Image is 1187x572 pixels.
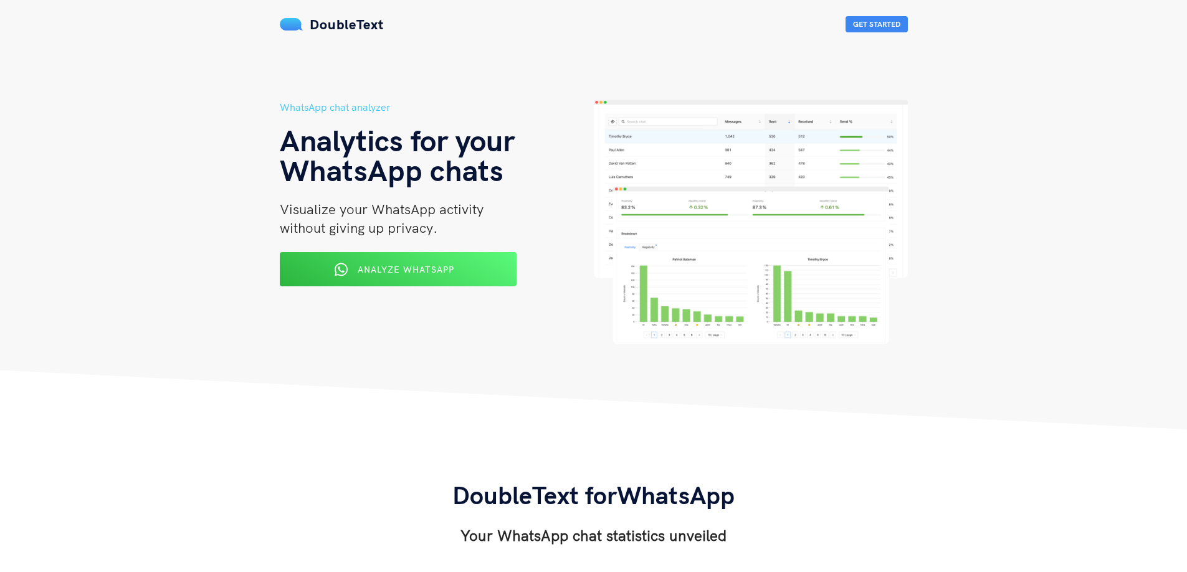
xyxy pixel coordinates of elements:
[280,200,484,218] span: Visualize your WhatsApp activity
[280,100,594,115] h5: WhatsApp chat analyzer
[280,16,384,33] a: DoubleText
[280,252,517,286] button: Analyze WhatsApp
[846,16,908,32] button: Get Started
[594,100,908,344] img: hero
[358,264,454,275] span: Analyze WhatsApp
[280,268,517,279] a: Analyze WhatsApp
[452,525,735,545] h3: Your WhatsApp chat statistics unveiled
[310,16,384,33] span: DoubleText
[280,121,515,159] span: Analytics for your
[280,151,503,189] span: WhatsApp chats
[280,18,303,30] img: mS3x8y1f88AAAAABJRU5ErkJggg==
[452,479,735,510] span: DoubleText for WhatsApp
[280,219,437,237] span: without giving up privacy.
